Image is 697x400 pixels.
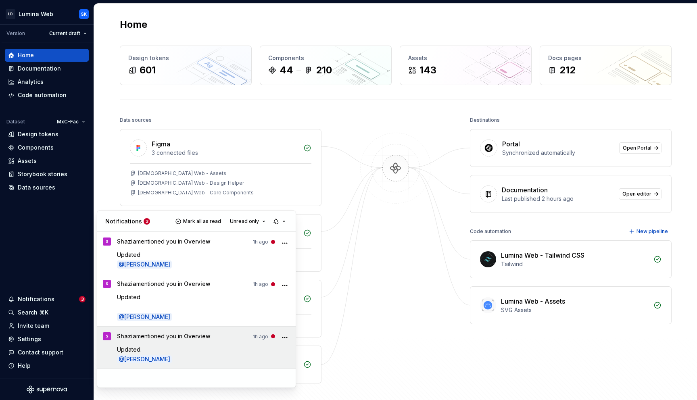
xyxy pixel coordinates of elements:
[183,218,221,225] span: Mark all as read
[117,332,211,343] span: mentioned you in
[173,216,225,227] button: Mark all as read
[117,237,211,248] span: mentioned you in
[117,238,136,245] span: Shazia
[117,355,172,363] span: @
[230,218,259,225] span: Unread only
[184,238,211,245] span: Overview
[184,280,211,287] span: Overview
[117,260,172,269] span: @
[117,280,136,287] span: Shazia
[105,217,142,225] p: Notifications
[106,332,108,340] div: S
[253,238,268,246] time: 10/1/2025, 3:55 PM
[184,333,211,340] span: Overview
[117,333,136,340] span: Shazia
[106,280,108,288] div: S
[117,294,140,300] span: Updated
[279,280,290,291] button: More
[279,237,290,248] button: More
[124,261,170,268] span: [PERSON_NAME]
[117,280,211,291] span: mentioned you in
[253,280,268,288] time: 10/1/2025, 3:54 PM
[124,356,170,362] span: [PERSON_NAME]
[117,313,172,321] span: @
[117,251,140,258] span: Updated
[117,346,142,353] span: Updated.
[226,216,269,227] button: Unread only
[253,333,268,341] time: 10/1/2025, 3:53 PM
[106,237,108,246] div: S
[124,313,170,320] span: [PERSON_NAME]
[279,332,290,343] button: More
[144,218,150,225] span: 3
